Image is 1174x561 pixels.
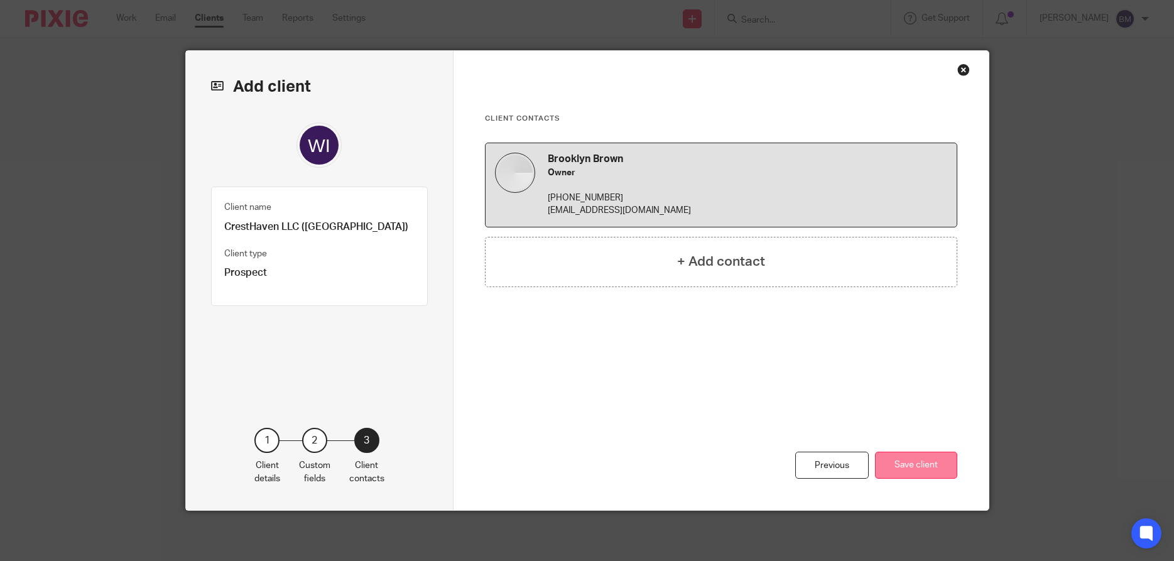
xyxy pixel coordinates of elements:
h4: Brooklyn Brown [548,153,947,166]
h4: + Add contact [677,252,765,271]
img: svg%3E [296,123,342,168]
p: [EMAIL_ADDRESS][DOMAIN_NAME] [548,204,947,217]
div: 3 [354,428,379,453]
p: CrestHaven LLC ([GEOGRAPHIC_DATA]) [224,221,415,234]
div: 2 [302,428,327,453]
h3: Client contacts [485,114,957,124]
img: default.jpg [495,153,535,193]
p: Prospect [224,266,415,280]
button: Save client [875,452,957,479]
div: Close this dialog window [957,63,970,76]
h2: Add client [211,76,428,97]
div: Previous [795,452,869,479]
p: [PHONE_NUMBER] [548,192,947,204]
p: Custom fields [299,459,330,485]
label: Client name [224,201,271,214]
p: Client contacts [349,459,384,485]
div: 1 [254,428,280,453]
label: Client type [224,248,267,260]
h5: Owner [548,166,947,179]
p: Client details [254,459,280,485]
